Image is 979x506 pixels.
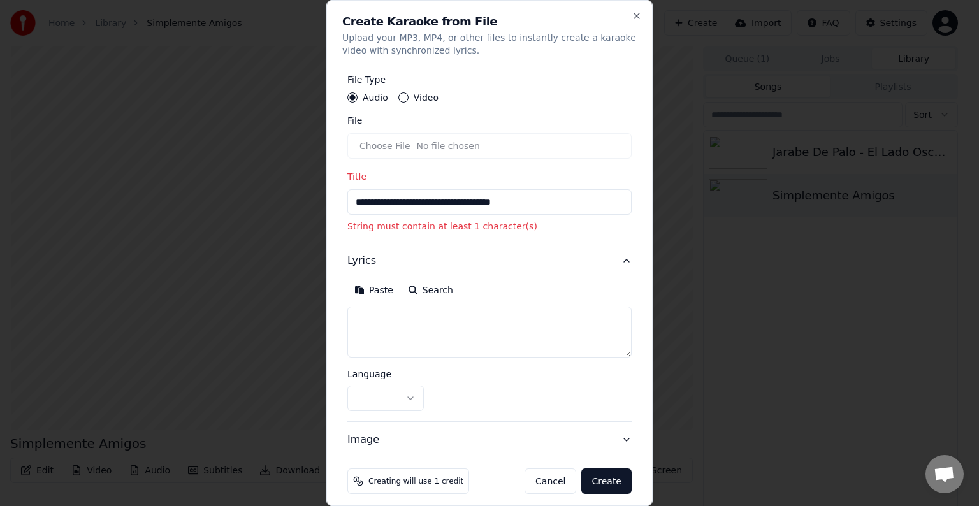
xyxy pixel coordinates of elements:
[347,220,632,233] p: String must contain at least 1 character(s)
[347,115,362,126] label: File
[347,243,632,278] button: Lyrics
[347,422,632,458] button: Image
[414,93,439,102] label: Video
[347,75,386,85] label: File Type
[342,16,637,27] h2: Create Karaoke from File
[347,369,391,379] span: Language
[581,468,632,494] button: Create
[347,278,401,301] button: Paste
[347,171,366,182] label: Title
[342,31,637,57] p: Upload your MP3, MP4, or other files to instantly create a karaoke video with synchronized lyrics.
[363,93,388,102] label: Audio
[347,278,632,421] div: Lyrics
[401,278,461,301] button: Search
[525,468,576,494] button: Cancel
[368,476,463,486] span: Creating will use 1 credit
